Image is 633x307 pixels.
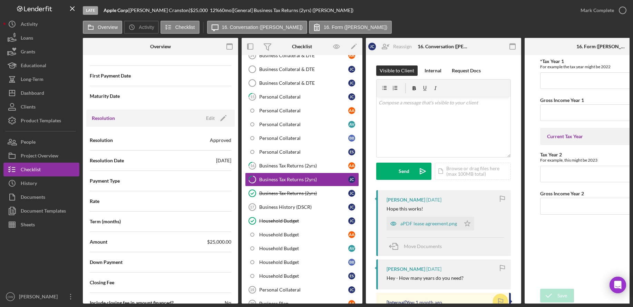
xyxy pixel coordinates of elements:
[292,44,312,49] div: Checklist
[245,242,359,255] a: Household BudgetAV
[418,44,469,49] div: 16. Conversation ([PERSON_NAME])
[376,65,418,76] button: Visible to Client
[245,228,359,242] a: Household BudgetAA
[3,45,79,59] button: Grants
[245,62,359,76] a: Business Collateral & DTEJC
[348,135,355,142] div: B B
[540,152,562,157] label: Tax Year 2
[21,31,33,47] div: Loans
[387,300,415,305] div: [Internal] You
[90,238,107,245] span: Amount
[210,8,219,13] div: 12 %
[250,205,254,209] tspan: 17
[250,163,255,168] tspan: 16
[21,218,35,233] div: Sheets
[259,135,348,141] div: Personal Collateral
[21,86,44,102] div: Dashboard
[259,94,348,100] div: Personal Collateral
[92,115,115,122] h3: Resolution
[21,17,38,33] div: Activity
[348,273,355,279] div: E S
[90,157,124,164] span: Resolution Date
[17,290,62,305] div: [PERSON_NAME]
[404,243,442,249] span: Move Documents
[309,21,392,34] button: 16. Form ([PERSON_NAME])
[348,259,355,266] div: B B
[245,131,359,145] a: Personal CollateralBB
[245,173,359,186] a: Business Tax Returns (2yrs)JC
[259,232,348,237] div: Household Budget
[259,259,348,265] div: Household Budget
[3,31,79,45] button: Loans
[245,49,359,62] a: 14Business Collateral & DTEAA
[540,58,564,64] label: *Tax Year 1
[348,204,355,211] div: J C
[348,245,355,252] div: A V
[21,176,37,192] div: History
[245,145,359,159] a: Personal CollateralES
[129,8,190,13] div: [PERSON_NAME] Cranston |
[245,186,359,200] a: Business Tax Returns (2yrs)JC
[540,191,584,196] label: Gross Income Year 2
[219,8,232,13] div: 60 mo
[245,117,359,131] a: Personal CollateralAV
[324,24,387,30] label: 16. Form ([PERSON_NAME])
[207,238,231,245] span: $25,000.00
[421,65,445,76] button: Internal
[540,289,574,303] button: Save
[3,204,79,218] button: Document Templates
[380,65,414,76] div: Visible to Client
[365,40,419,53] button: JCReassign
[610,277,626,293] div: Open Intercom Messenger
[259,163,348,168] div: Business Tax Returns (2yrs)
[245,200,359,214] a: 17Business History (DSCR)JC
[387,238,449,255] button: Move Documents
[425,65,441,76] div: Internal
[21,45,35,60] div: Grants
[348,66,355,73] div: J C
[90,259,123,266] span: Down Payment
[245,76,359,90] a: Business Collateral & DTEJC
[393,40,412,53] div: Reassign
[206,113,215,123] div: Edit
[90,72,131,79] span: First Payment Date
[8,295,13,299] text: OW
[3,149,79,163] button: Project Overview
[210,137,231,144] div: Approved
[387,217,474,231] button: aPDF lease agreement.png
[348,286,355,293] div: J C
[3,59,79,72] button: Educational
[3,114,79,127] button: Product Templates
[3,163,79,176] button: Checklist
[348,149,355,155] div: E S
[21,163,41,178] div: Checklist
[3,218,79,232] a: Sheets
[3,190,79,204] button: Documents
[576,44,628,49] div: 16. Form ([PERSON_NAME])
[259,273,348,279] div: Household Budget
[259,301,348,306] div: Business Plan
[387,197,425,203] div: [PERSON_NAME]
[574,3,630,17] button: Mark Complete
[3,100,79,114] a: Clients
[250,301,254,306] tspan: 20
[3,72,79,86] button: Long-Term
[207,21,307,34] button: 16. Conversation ([PERSON_NAME])
[259,80,348,86] div: Business Collateral & DTE
[348,176,355,183] div: J C
[202,113,229,123] button: Edit
[348,231,355,238] div: A A
[259,246,348,251] div: Household Budget
[21,204,66,219] div: Document Templates
[387,266,425,272] div: [PERSON_NAME]
[90,279,114,286] span: Closing Fee
[348,190,355,197] div: J C
[245,269,359,283] a: Household BudgetES
[3,135,79,149] a: People
[90,93,120,100] span: Maturity Date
